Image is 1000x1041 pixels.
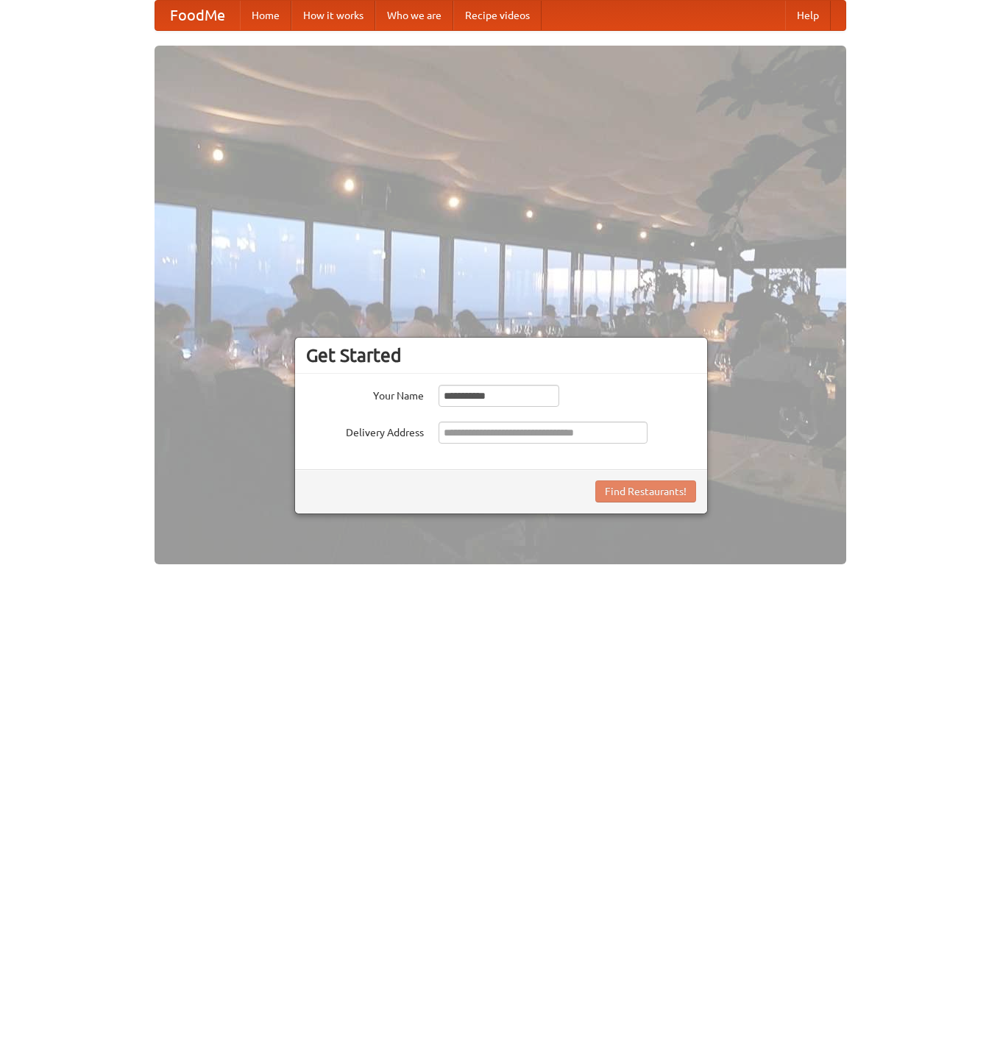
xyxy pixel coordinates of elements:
[785,1,831,30] a: Help
[155,1,240,30] a: FoodMe
[240,1,291,30] a: Home
[453,1,542,30] a: Recipe videos
[595,480,696,502] button: Find Restaurants!
[306,422,424,440] label: Delivery Address
[306,344,696,366] h3: Get Started
[306,385,424,403] label: Your Name
[375,1,453,30] a: Who we are
[291,1,375,30] a: How it works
